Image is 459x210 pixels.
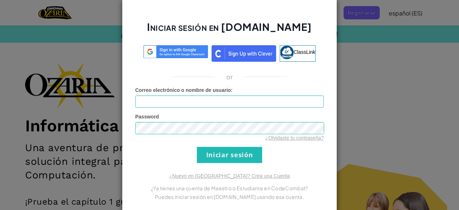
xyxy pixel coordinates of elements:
span: Correo electrónico o nombre de usuario [135,87,231,93]
a: ¿Olvidaste tu contraseña? [265,135,324,141]
h2: Iniciar sesión en [DOMAIN_NAME] [135,20,324,41]
img: clever_sso_button@2x.png [212,45,276,62]
p: Puedes iniciar sesión en [DOMAIN_NAME] usando esa cuenta. [135,192,324,201]
input: Iniciar sesión [197,147,262,163]
p: or [226,73,233,81]
span: Password [135,114,159,120]
span: ClassLink [294,49,316,55]
img: classlink-logo-small.png [280,46,294,59]
a: ¿Nuevo en [GEOGRAPHIC_DATA]? Crea una Cuenta [169,173,290,179]
p: ¿Ya tienes una cuenta de Maestro o Estudiante en CodeCombat? [135,184,324,192]
img: log-in-google-sso.svg [143,45,208,59]
label: : [135,87,233,94]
